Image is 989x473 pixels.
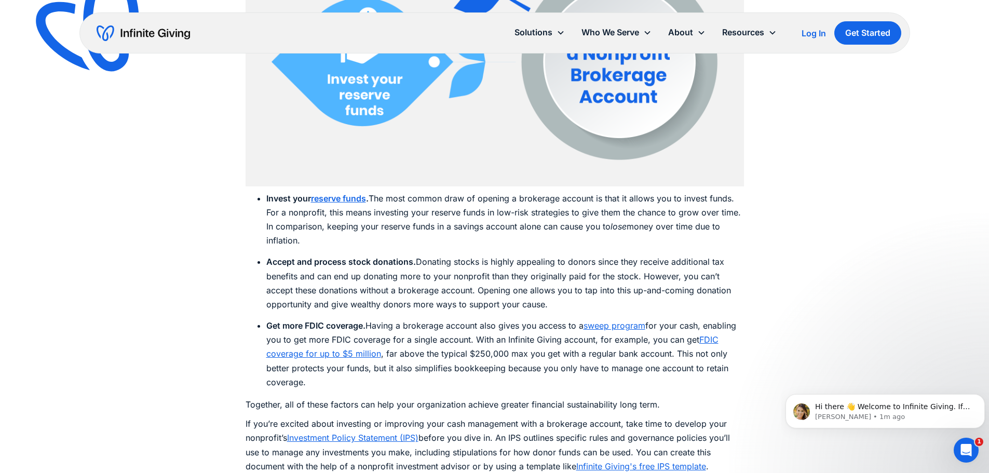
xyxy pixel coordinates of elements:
div: Solutions [514,25,552,39]
a: Log In [802,27,826,39]
div: Resources [722,25,764,39]
a: sweep program [584,320,645,331]
div: Resources [714,21,785,44]
div: About [660,21,714,44]
div: Who We Serve [581,25,639,39]
div: Solutions [506,21,573,44]
iframe: Intercom live chat [954,438,979,463]
div: Who We Serve [573,21,660,44]
strong: Get more FDIC coverage. [266,320,365,331]
a: reserve funds [311,193,366,204]
a: Investment Policy Statement (IPS) [287,433,418,443]
a: Get Started [834,21,901,45]
div: About [668,25,693,39]
p: Together, all of these factors can help your organization achieve greater financial sustainabilit... [246,398,744,412]
strong: . [366,193,369,204]
div: Log In [802,29,826,37]
em: lose [611,221,627,232]
li: Having a brokerage account also gives you access to a for your cash, enabling you to get more FDI... [266,319,744,389]
li: Donating stocks is highly appealing to donors since they receive additional tax benefits and can ... [266,255,744,312]
a: home [97,25,190,42]
span: 1 [975,438,983,446]
strong: Accept and process stock donations. [266,256,416,267]
li: The most common draw of opening a brokerage account is that it allows you to invest funds. For a ... [266,192,744,248]
a: Infinite Giving's free IPS template [576,461,706,471]
strong: Invest your [266,193,311,204]
iframe: Intercom notifications message [781,372,989,445]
